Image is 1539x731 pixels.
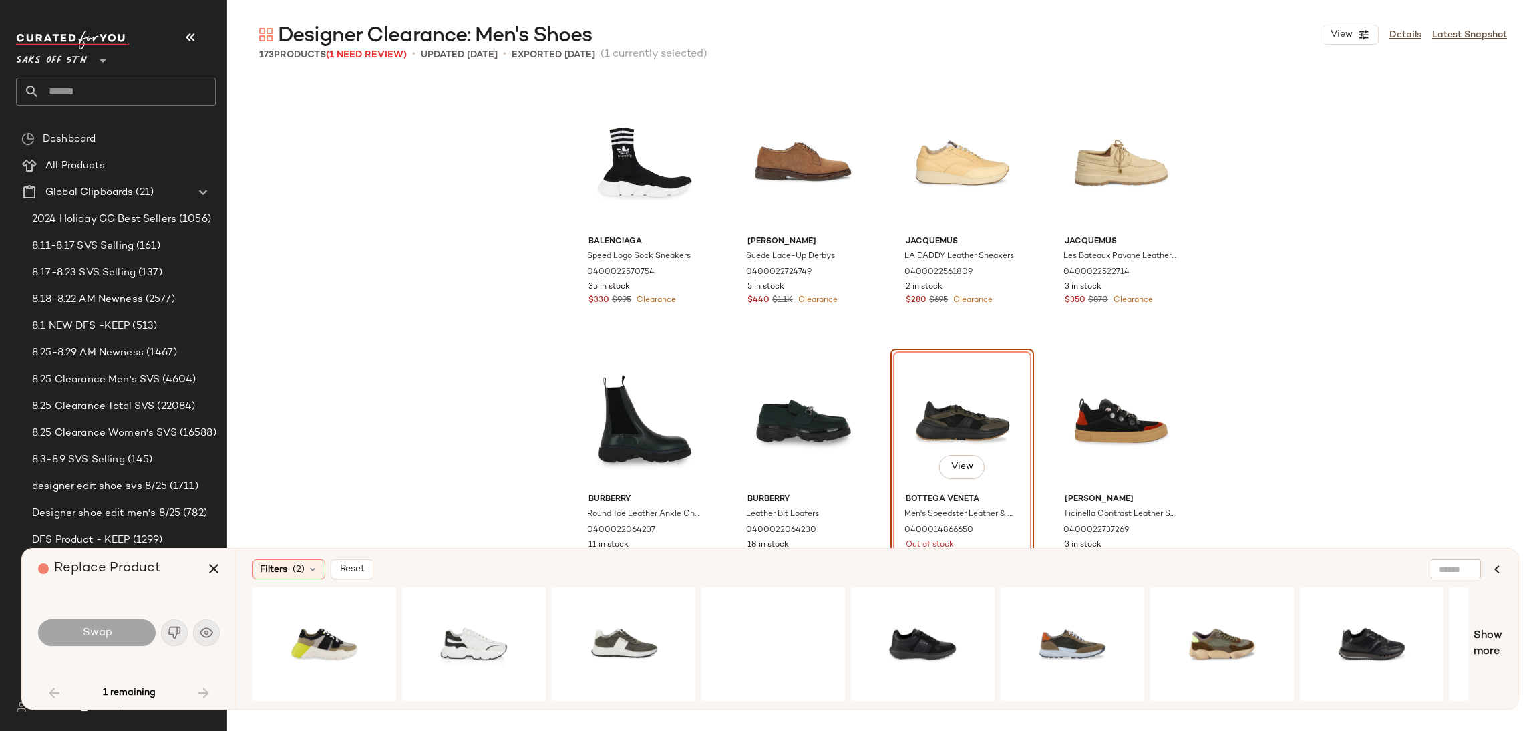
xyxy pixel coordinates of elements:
span: 0400022724749 [746,267,812,279]
img: 0400019242348_COGNAC [1005,597,1140,692]
span: 1 remaining [103,687,156,699]
span: 18 in stock [747,539,789,551]
span: 5 in stock [747,281,784,293]
span: 8.18-8.22 AM Newness [32,292,143,307]
span: (513) [130,319,157,334]
p: Exported [DATE] [512,48,595,62]
img: 0400022064237_VINE [578,353,712,488]
span: Reset [339,564,365,575]
span: Filters [260,563,287,577]
span: $330 [588,295,609,307]
span: 8.1 NEW DFS -KEEP [32,319,130,334]
span: Clearance [951,296,993,305]
span: Clearance [796,296,838,305]
span: 0400022522714 [1063,267,1130,279]
span: View [1330,29,1353,40]
span: (1467) [144,345,177,361]
img: 0400014866650 [895,353,1029,488]
span: 8.25 Clearance Men's SVS [32,372,160,388]
span: Round Toe Leather Ankle Chelsea Boots [587,508,700,521]
span: Burberry [588,494,701,506]
span: 3 in stock [1065,281,1101,293]
span: Clearance [1111,296,1153,305]
span: DFS Product - KEEP [32,533,130,548]
span: (145) [125,452,153,468]
button: View [939,455,985,479]
span: Designer Clearance: Men's Shoes [278,23,592,49]
span: Global Clipboards [45,185,133,200]
span: $440 [747,295,769,307]
span: (2) [293,563,305,577]
span: View [951,462,973,472]
img: 0400022784351_DARKGREEN [556,597,691,692]
img: 0400022064230_VINE [737,353,871,488]
span: (4604) [160,372,196,388]
span: $1.1K [772,295,793,307]
span: 8.3-8.9 SVS Selling [32,452,125,468]
a: Details [1389,28,1421,42]
span: Jacquemus [1065,236,1178,248]
span: (16588) [177,426,216,441]
img: 0400022522714_PALEYELLOW [1054,96,1188,231]
span: 2 in stock [906,281,943,293]
span: 8.11-8.17 SVS Selling [32,239,134,254]
span: (21) [133,185,154,200]
button: Reset [331,559,373,579]
span: Clearance [634,296,676,305]
span: All Products [45,158,105,174]
img: 0400022100473_BLACK [1305,597,1439,692]
span: 11 in stock [588,539,629,551]
span: 173 [259,50,274,60]
span: • [412,47,415,63]
a: Latest Snapshot [1432,28,1507,42]
span: [PERSON_NAME] [747,236,860,248]
button: View [1323,25,1379,45]
img: svg%3e [259,28,273,41]
img: 0400022074264_BLACK [856,597,990,692]
span: $350 [1065,295,1085,307]
span: Saks OFF 5TH [16,45,87,69]
span: 0400022064237 [587,525,655,537]
span: Ticinella Contrast Leather Sneakers [1063,508,1176,521]
span: LA DADDY Leather Sneakers [904,251,1014,263]
span: (1711) [167,479,198,494]
span: (1056) [176,212,211,227]
img: 0400022724749_LIGHTBROWN [737,96,871,231]
span: 8.17-8.23 SVS Selling [32,265,136,281]
span: [PERSON_NAME] [1065,494,1178,506]
span: 35 in stock [588,281,630,293]
span: 2024 Holiday GG Best Sellers [32,212,176,227]
span: 8.25-8.29 AM Newness [32,345,144,361]
span: Replace Product [54,561,161,575]
span: 8.25 Clearance Women's SVS [32,426,177,441]
span: (1299) [130,533,163,548]
img: 0400021000539 [257,597,391,692]
img: cfy_white_logo.C9jOOHJF.svg [16,31,130,49]
span: Balenciaga [588,236,701,248]
img: 0400022570754_BLACKWHITE [578,96,712,231]
span: designer edit shoe svs 8/25 [32,479,167,494]
span: 0400022561809 [904,267,973,279]
span: 0400022737269 [1063,525,1129,537]
img: svg%3e [16,702,27,712]
span: 0400022570754 [587,267,655,279]
span: (1 currently selected) [601,47,707,63]
span: (161) [134,239,160,254]
span: $870 [1088,295,1108,307]
span: $280 [906,295,926,307]
span: (137) [136,265,162,281]
span: 3 in stock [1065,539,1101,551]
span: $995 [612,295,631,307]
span: Designer shoe edit men's 8/25 [32,506,180,521]
span: 0400022064230 [746,525,816,537]
span: 0400014866650 [904,525,973,537]
span: Show more [1474,628,1502,660]
img: svg%3e [21,132,35,146]
span: Men's Speedster Leather & Mesh Sneakers [904,508,1017,521]
img: 0400018554807_WHITEBLACK [407,597,541,692]
span: (782) [180,506,207,521]
span: Speed Logo Sock Sneakers [587,251,691,263]
span: 8.25 Clearance Total SVS [32,399,154,414]
span: (22084) [154,399,195,414]
span: Les Bateaux Pavane Leather Dress Shoes [1063,251,1176,263]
